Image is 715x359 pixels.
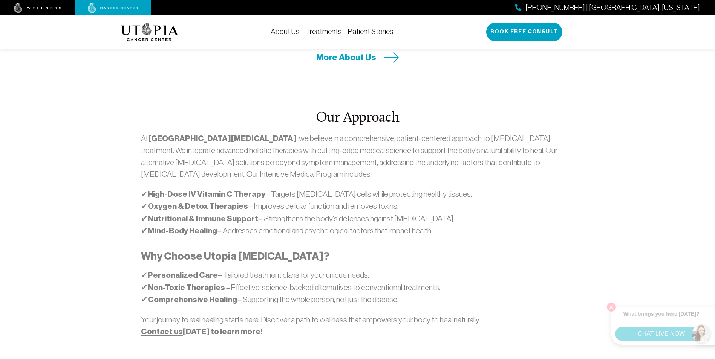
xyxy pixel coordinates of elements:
a: Treatments [306,27,342,36]
img: logo [121,23,178,41]
strong: Comprehensive Healing [148,295,237,304]
img: icon-hamburger [583,29,594,35]
h2: Our Approach [141,110,574,126]
strong: [DATE] to learn more! [141,327,262,336]
strong: [GEOGRAPHIC_DATA][MEDICAL_DATA] [148,134,297,143]
p: ✔ – Targets [MEDICAL_DATA] cells while protecting healthy tissues. ✔ – Improves cellular function... [141,188,574,237]
span: [PHONE_NUMBER] | [GEOGRAPHIC_DATA], [US_STATE] [525,2,700,13]
img: wellness [14,3,61,13]
a: Patient Stories [348,27,393,36]
span: More About Us [316,52,376,63]
strong: Why Choose Utopia [MEDICAL_DATA]? [141,250,329,262]
a: Contact us [141,327,183,336]
button: Book Free Consult [486,23,562,41]
strong: High-Dose IV Vitamin C Therapy [148,189,265,199]
a: About Us [271,27,300,36]
strong: Oxygen & Detox Therapies [148,201,248,211]
strong: Mind-Body Healing [148,226,217,236]
a: [PHONE_NUMBER] | [GEOGRAPHIC_DATA], [US_STATE] [515,2,700,13]
p: At , we believe in a comprehensive, patient-centered approach to [MEDICAL_DATA] treatment. We int... [141,132,574,180]
img: cancer center [88,3,138,13]
p: Your journey to real healing starts here. Discover a path to wellness that empowers your body to ... [141,314,574,338]
strong: Nutritional & Immune Support [148,214,258,224]
strong: Personalized Care [148,270,218,280]
p: ✔ – Tailored treatment plans for your unique needs. ✔ Effective, science-backed alternatives to c... [141,269,574,306]
a: More About Us [316,52,399,63]
strong: Non-Toxic Therapies – [148,283,231,292]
